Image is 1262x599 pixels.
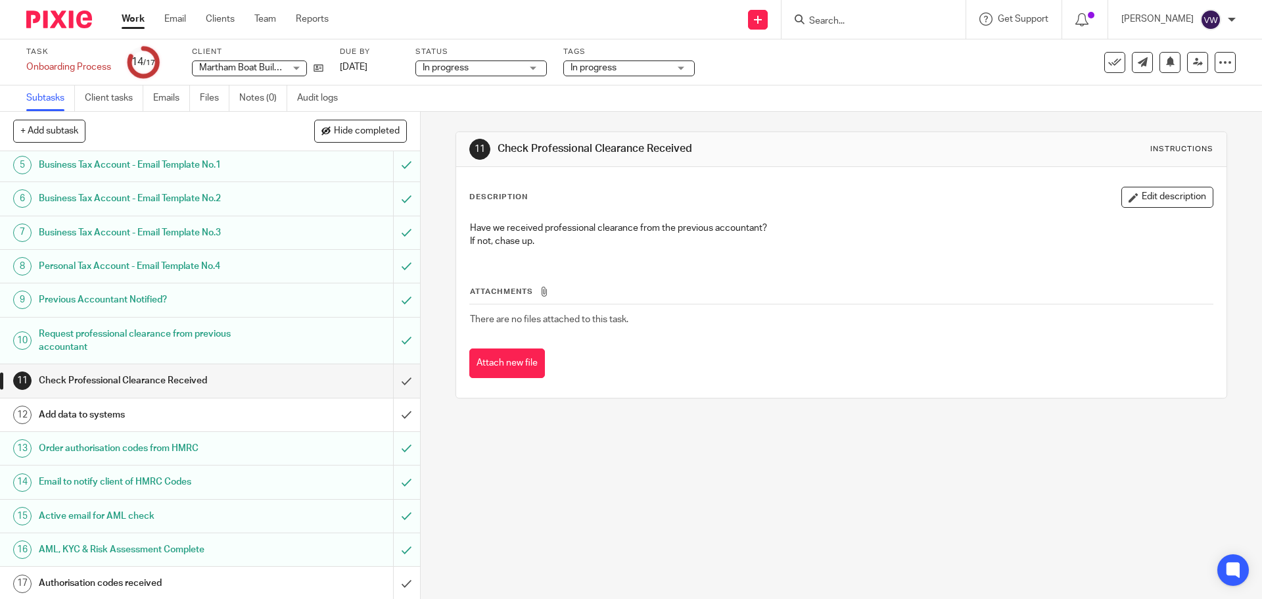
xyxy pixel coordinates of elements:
p: Description [469,192,528,203]
img: Pixie [26,11,92,28]
h1: Request professional clearance from previous accountant [39,324,266,358]
label: Status [415,47,547,57]
label: Due by [340,47,399,57]
div: 8 [13,257,32,276]
div: 12 [13,406,32,424]
a: Work [122,12,145,26]
a: Files [200,85,229,111]
h1: Check Professional Clearance Received [39,371,266,391]
h1: Add data to systems [39,405,266,425]
a: Audit logs [297,85,348,111]
h1: Active email for AML check [39,506,266,526]
h1: Authorisation codes received [39,573,266,593]
div: 15 [13,507,32,525]
span: Martham Boat Building & Development Company Limited [199,63,432,72]
span: In progress [423,63,469,72]
span: There are no files attached to this task. [470,315,628,324]
div: 11 [13,371,32,390]
a: Subtasks [26,85,75,111]
div: Onboarding Process [26,60,111,74]
small: /17 [143,59,155,66]
div: 16 [13,540,32,559]
div: 10 [13,331,32,350]
span: Get Support [998,14,1048,24]
div: 7 [13,224,32,242]
label: Client [192,47,323,57]
a: Emails [153,85,190,111]
h1: Order authorisation codes from HMRC [39,439,266,458]
button: Edit description [1121,187,1213,208]
a: Clients [206,12,235,26]
span: In progress [571,63,617,72]
a: Team [254,12,276,26]
p: If not, chase up. [470,235,1212,248]
span: [DATE] [340,62,367,72]
input: Search [808,16,926,28]
div: 9 [13,291,32,309]
div: 13 [13,439,32,458]
div: 14 [131,55,155,70]
a: Client tasks [85,85,143,111]
h1: Email to notify client of HMRC Codes [39,472,266,492]
h1: Business Tax Account - Email Template No.1 [39,155,266,175]
h1: Previous Accountant Notified? [39,290,266,310]
a: Reports [296,12,329,26]
div: Instructions [1150,144,1213,155]
h1: AML, KYC & Risk Assessment Complete [39,540,266,560]
div: 6 [13,189,32,208]
img: svg%3E [1200,9,1221,30]
h1: Business Tax Account - Email Template No.2 [39,189,266,208]
button: Hide completed [314,120,407,142]
label: Tags [563,47,695,57]
p: Have we received professional clearance from the previous accountant? [470,222,1212,235]
div: 17 [13,575,32,593]
a: Notes (0) [239,85,287,111]
h1: Check Professional Clearance Received [498,142,870,156]
label: Task [26,47,111,57]
div: 14 [13,473,32,492]
span: Hide completed [334,126,400,137]
h1: Personal Tax Account - Email Template No.4 [39,256,266,276]
button: Attach new file [469,348,545,378]
span: Attachments [470,288,533,295]
div: 11 [469,139,490,160]
button: + Add subtask [13,120,85,142]
a: Email [164,12,186,26]
h1: Business Tax Account - Email Template No.3 [39,223,266,243]
p: [PERSON_NAME] [1121,12,1194,26]
div: 5 [13,156,32,174]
